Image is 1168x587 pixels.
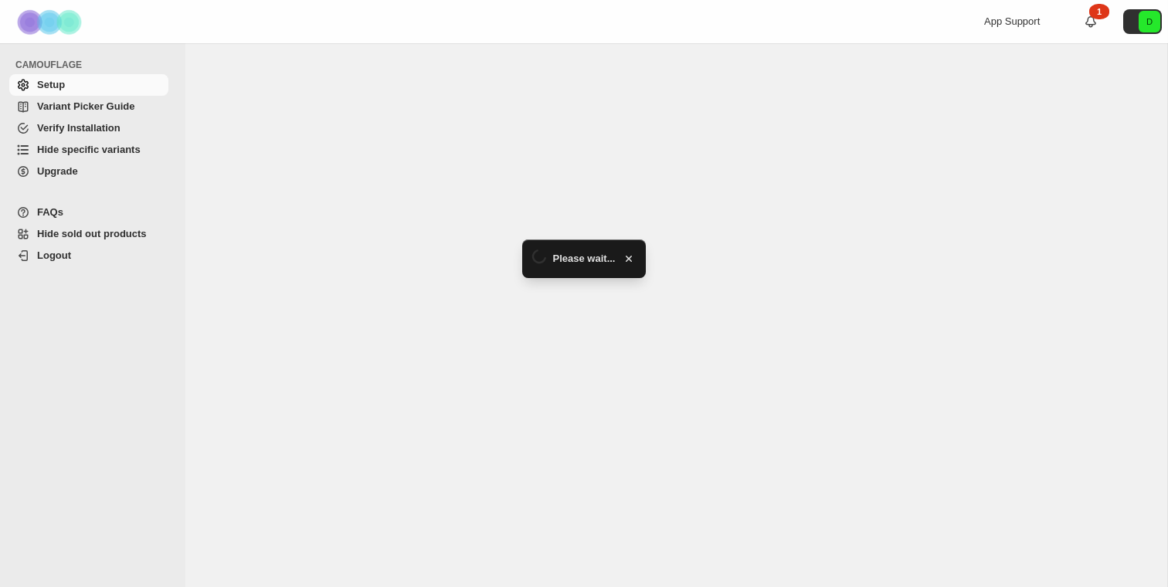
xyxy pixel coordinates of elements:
div: 1 [1089,4,1109,19]
span: Variant Picker Guide [37,100,134,112]
span: FAQs [37,206,63,218]
a: Setup [9,74,168,96]
span: Hide specific variants [37,144,141,155]
span: CAMOUFLAGE [15,59,175,71]
text: D [1146,17,1153,26]
a: Verify Installation [9,117,168,139]
a: Hide specific variants [9,139,168,161]
a: Upgrade [9,161,168,182]
a: FAQs [9,202,168,223]
span: Avatar with initials D [1139,11,1160,32]
span: Setup [37,79,65,90]
button: Avatar with initials D [1123,9,1162,34]
span: Upgrade [37,165,78,177]
span: Verify Installation [37,122,121,134]
span: Hide sold out products [37,228,147,239]
a: Hide sold out products [9,223,168,245]
a: Logout [9,245,168,266]
a: Variant Picker Guide [9,96,168,117]
img: Camouflage [12,1,90,43]
span: Please wait... [553,251,616,266]
span: App Support [984,15,1040,27]
span: Logout [37,249,71,261]
a: 1 [1083,14,1098,29]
